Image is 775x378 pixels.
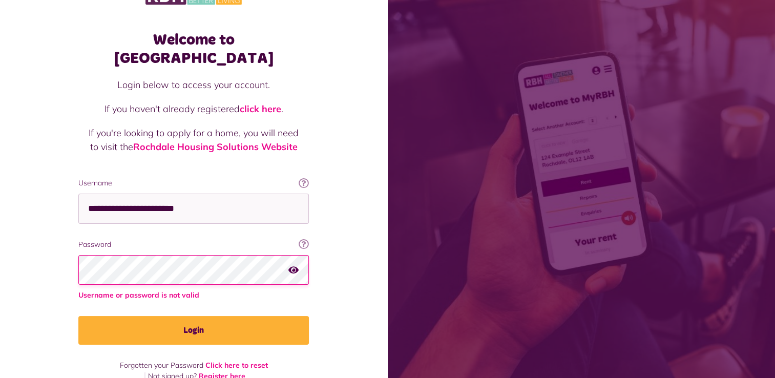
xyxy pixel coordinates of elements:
[78,290,309,301] span: Username or password is not valid
[78,31,309,68] h1: Welcome to [GEOGRAPHIC_DATA]
[78,316,309,345] button: Login
[120,361,203,370] span: Forgotten your Password
[89,78,299,92] p: Login below to access your account.
[133,141,298,153] a: Rochdale Housing Solutions Website
[78,178,309,188] label: Username
[205,361,268,370] a: Click here to reset
[240,103,281,115] a: click here
[89,126,299,154] p: If you're looking to apply for a home, you will need to visit the
[78,239,309,250] label: Password
[89,102,299,116] p: If you haven't already registered .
